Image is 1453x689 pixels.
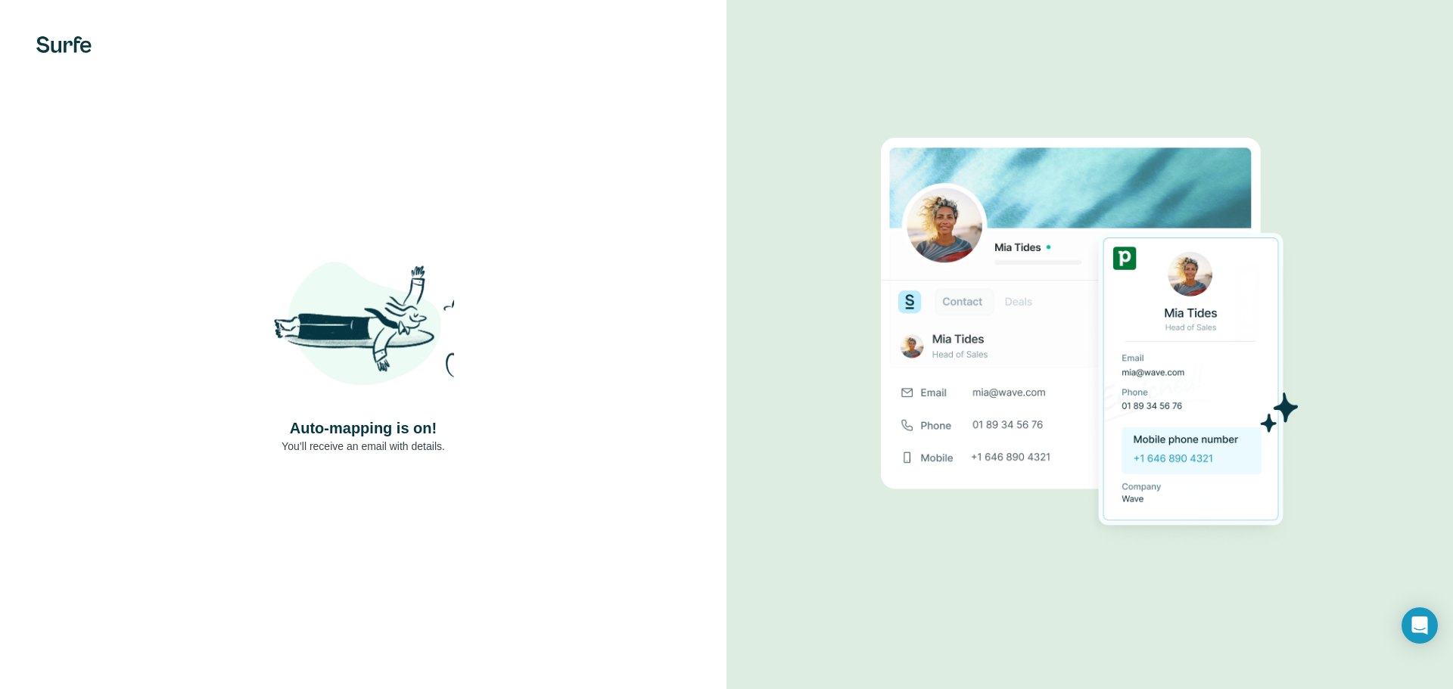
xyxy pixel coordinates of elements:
img: Shaka Illustration [272,236,454,417]
img: Surfe's logo [36,36,92,53]
p: You’ll receive an email with details. [282,439,445,454]
h4: Auto-mapping is on! [290,417,437,439]
div: Open Intercom Messenger [1402,607,1438,644]
img: Download Success [881,138,1299,551]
